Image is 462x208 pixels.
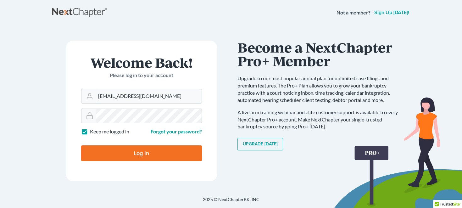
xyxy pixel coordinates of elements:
h1: Welcome Back! [81,56,202,69]
p: A live firm training webinar and elite customer support is available to every NextChapter Pro+ ac... [237,109,404,131]
p: Upgrade to our most popular annual plan for unlimited case filings and premium features. The Pro+... [237,75,404,104]
a: Sign up [DATE]! [373,10,410,15]
label: Keep me logged in [90,128,129,135]
a: Forgot your password? [151,128,202,134]
p: Please log in to your account [81,72,202,79]
input: Log In [81,145,202,161]
h1: Become a NextChapter Pro+ Member [237,41,404,67]
div: 2025 © NextChapterBK, INC [52,196,410,208]
a: Upgrade [DATE] [237,138,283,150]
strong: Not a member? [337,9,370,16]
input: Email Address [96,89,202,103]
